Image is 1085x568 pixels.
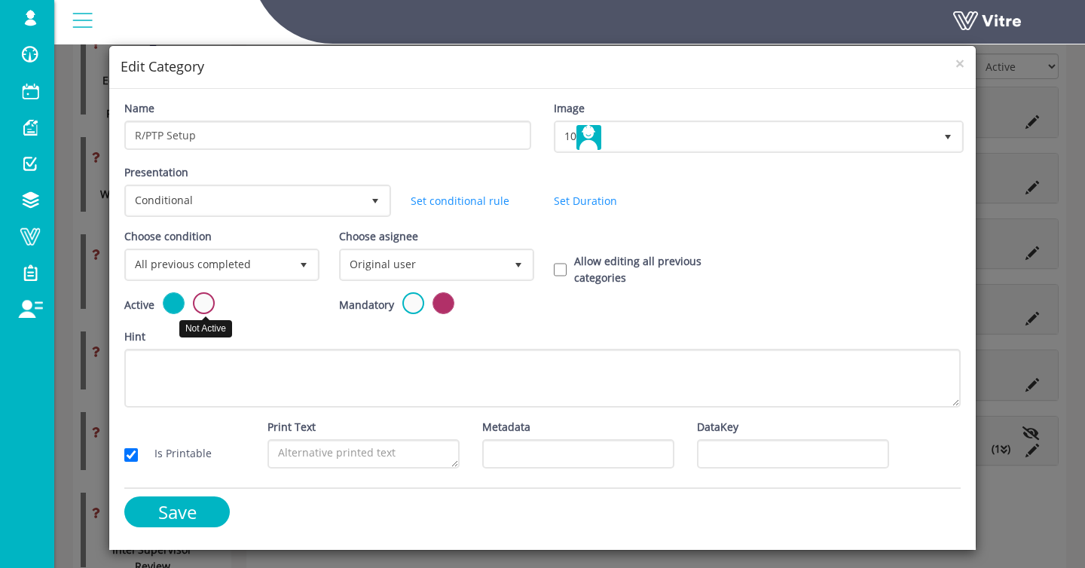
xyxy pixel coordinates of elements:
span: Original user [341,251,505,278]
span: × [955,53,964,74]
span: All previous completed [127,251,290,278]
a: Set conditional rule [411,194,509,208]
label: Name [124,100,154,117]
label: Choose asignee [339,228,418,245]
img: WizardIcon10.png [576,125,601,150]
span: select [934,123,961,150]
label: DataKey [697,419,738,435]
div: Not Active [179,320,232,337]
span: select [362,187,389,214]
span: select [290,251,317,278]
label: Hint [124,328,145,345]
span: Conditional [127,187,362,214]
label: Print Text [267,419,316,435]
label: Metadata [482,419,530,435]
label: Mandatory [339,297,394,313]
label: Active [124,297,154,313]
button: Close [955,56,964,72]
label: Allow editing all previous categories [574,253,746,286]
h4: Edit Category [121,57,964,77]
a: Set Duration [554,194,617,208]
input: Save [124,496,230,527]
span: select [505,251,532,278]
label: Is Printable [139,445,212,462]
label: Image [554,100,585,117]
label: Choose condition [124,228,212,245]
span: 10 [556,123,934,150]
label: Presentation [124,164,188,181]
